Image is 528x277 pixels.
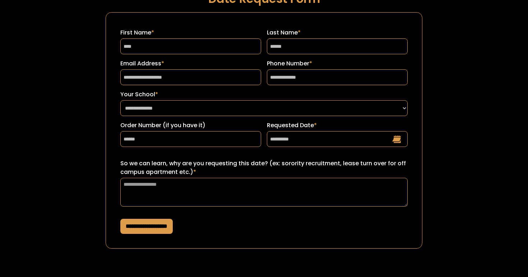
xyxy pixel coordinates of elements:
[120,28,261,37] label: First Name
[267,59,408,68] label: Phone Number
[106,12,422,249] form: Request a Date Form
[267,121,408,130] label: Requested Date
[267,28,408,37] label: Last Name
[120,159,408,176] label: So we can learn, why are you requesting this date? (ex: sorority recruitment, lease turn over for...
[120,90,408,99] label: Your School
[120,59,261,68] label: Email Address
[120,121,261,130] label: Order Number (if you have it)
